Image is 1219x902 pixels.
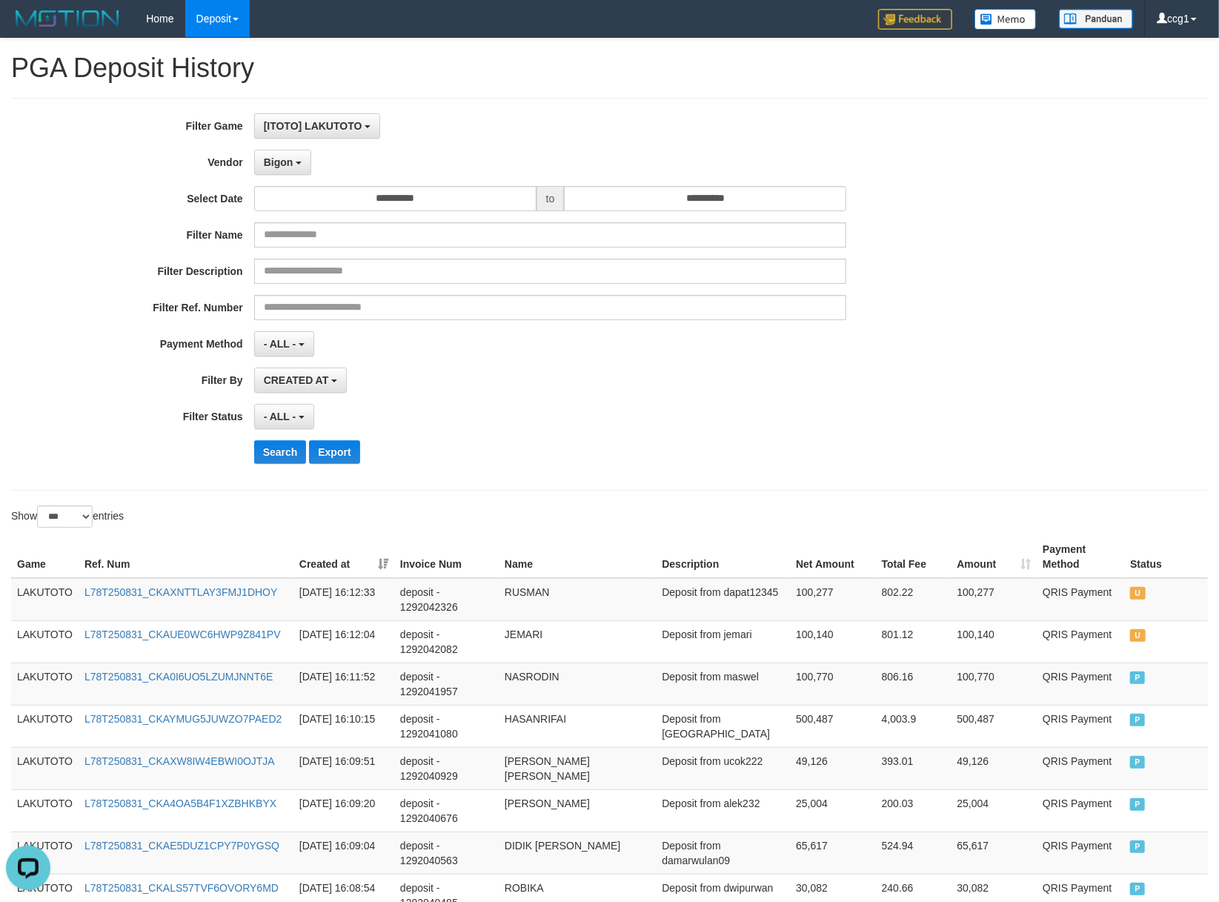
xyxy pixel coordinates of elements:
td: QRIS Payment [1037,832,1124,874]
td: LAKUTOTO [11,789,79,832]
td: [DATE] 16:09:51 [293,747,394,789]
td: 100,277 [951,578,1037,621]
td: Deposit from dapat12345 [656,578,790,621]
span: Bigon [264,156,293,168]
td: 65,617 [790,832,876,874]
td: 25,004 [790,789,876,832]
td: 806.16 [876,663,951,705]
td: 524.94 [876,832,951,874]
th: Game [11,536,79,578]
a: L78T250831_CKA0I6UO5LZUMJNNT6E [84,671,273,683]
h1: PGA Deposit History [11,53,1208,83]
td: Deposit from maswel [656,663,790,705]
span: PAID [1130,840,1145,853]
td: 4,003.9 [876,705,951,747]
th: Description [656,536,790,578]
th: Payment Method [1037,536,1124,578]
td: 100,770 [790,663,876,705]
td: 802.22 [876,578,951,621]
span: UNPAID [1130,629,1145,642]
td: deposit - 1292041080 [394,705,499,747]
img: panduan.png [1059,9,1133,29]
th: Name [499,536,656,578]
th: Status [1124,536,1208,578]
td: QRIS Payment [1037,578,1124,621]
button: Bigon [254,150,312,175]
td: 100,770 [951,663,1037,705]
th: Total Fee [876,536,951,578]
label: Show entries [11,505,124,528]
th: Amount: activate to sort column ascending [951,536,1037,578]
td: [DATE] 16:09:04 [293,832,394,874]
td: 393.01 [876,747,951,789]
td: Deposit from jemari [656,620,790,663]
td: QRIS Payment [1037,620,1124,663]
button: - ALL - [254,331,314,357]
td: 100,140 [951,620,1037,663]
span: PAID [1130,671,1145,684]
span: PAID [1130,756,1145,769]
th: Invoice Num [394,536,499,578]
td: LAKUTOTO [11,832,79,874]
img: Feedback.jpg [878,9,952,30]
button: CREATED AT [254,368,348,393]
td: deposit - 1292040929 [394,747,499,789]
td: LAKUTOTO [11,578,79,621]
th: Created at: activate to sort column ascending [293,536,394,578]
td: [DATE] 16:12:04 [293,620,394,663]
span: PAID [1130,714,1145,726]
td: NASRODIN [499,663,656,705]
td: 200.03 [876,789,951,832]
td: 65,617 [951,832,1037,874]
img: Button%20Memo.svg [974,9,1037,30]
a: L78T250831_CKAE5DUZ1CPY7P0YGSQ [84,840,279,852]
span: - ALL - [264,411,296,422]
span: CREATED AT [264,374,329,386]
td: QRIS Payment [1037,705,1124,747]
td: [PERSON_NAME] [PERSON_NAME] [499,747,656,789]
td: Deposit from damarwulan09 [656,832,790,874]
td: LAKUTOTO [11,747,79,789]
td: JEMARI [499,620,656,663]
img: MOTION_logo.png [11,7,124,30]
button: Export [309,440,359,464]
td: HASANRIFAI [499,705,656,747]
td: 801.12 [876,620,951,663]
a: L78T250831_CKA4OA5B4F1XZBHKBYX [84,797,276,809]
td: [DATE] 16:12:33 [293,578,394,621]
select: Showentries [37,505,93,528]
a: L78T250831_CKALS57TVF6OVORY6MD [84,882,279,894]
td: QRIS Payment [1037,789,1124,832]
a: L78T250831_CKAYMUG5JUWZO7PAED2 [84,713,282,725]
td: [DATE] 16:10:15 [293,705,394,747]
td: 100,277 [790,578,876,621]
span: to [537,186,565,211]
td: RUSMAN [499,578,656,621]
td: deposit - 1292041957 [394,663,499,705]
td: QRIS Payment [1037,663,1124,705]
button: - ALL - [254,404,314,429]
td: [PERSON_NAME] [499,789,656,832]
th: Ref. Num [79,536,293,578]
button: [ITOTO] LAKUTOTO [254,113,381,139]
span: [ITOTO] LAKUTOTO [264,120,362,132]
span: UNPAID [1130,587,1145,600]
td: 500,487 [951,705,1037,747]
td: deposit - 1292040563 [394,832,499,874]
td: Deposit from ucok222 [656,747,790,789]
td: 49,126 [951,747,1037,789]
span: PAID [1130,883,1145,895]
td: LAKUTOTO [11,663,79,705]
td: LAKUTOTO [11,620,79,663]
th: Net Amount [790,536,876,578]
td: 25,004 [951,789,1037,832]
td: [DATE] 16:11:52 [293,663,394,705]
button: Search [254,440,307,464]
td: [DATE] 16:09:20 [293,789,394,832]
a: L78T250831_CKAXW8IW4EBWI0OJTJA [84,755,275,767]
span: - ALL - [264,338,296,350]
td: 100,140 [790,620,876,663]
button: Open LiveChat chat widget [6,6,50,50]
td: deposit - 1292042326 [394,578,499,621]
span: PAID [1130,798,1145,811]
